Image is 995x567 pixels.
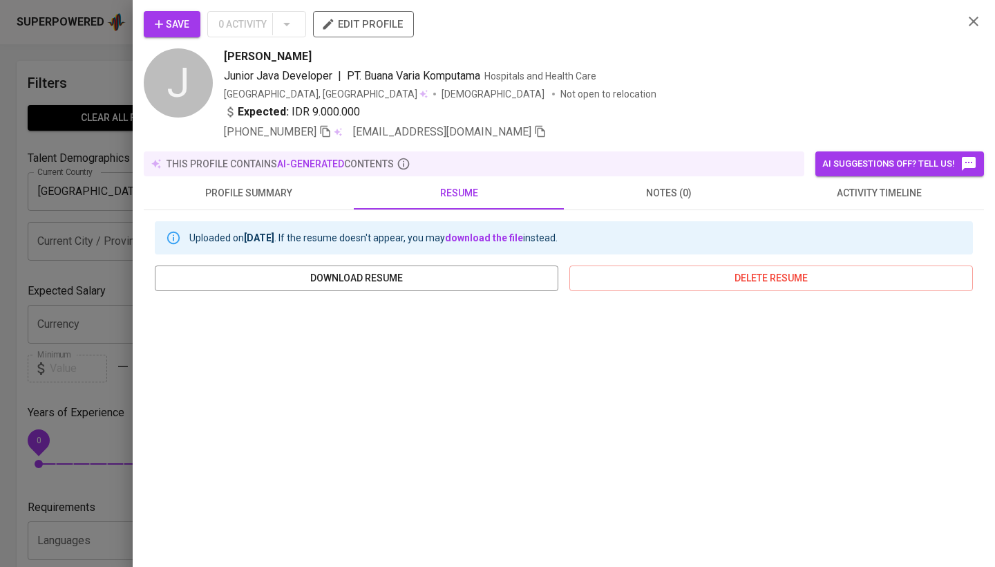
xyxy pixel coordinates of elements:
span: [EMAIL_ADDRESS][DOMAIN_NAME] [353,125,531,138]
span: [PERSON_NAME] [224,48,312,65]
span: download resume [166,270,547,287]
span: edit profile [324,15,403,33]
div: [GEOGRAPHIC_DATA], [GEOGRAPHIC_DATA] [224,87,428,101]
div: IDR 9.000.000 [224,104,360,120]
b: [DATE] [244,232,274,243]
p: Not open to relocation [560,87,656,101]
b: Expected: [238,104,289,120]
div: Uploaded on . If the resume doesn't appear, you may instead. [189,225,558,250]
a: edit profile [313,18,414,29]
span: AI suggestions off? Tell us! [822,156,977,172]
span: AI-generated [277,158,344,169]
div: J [144,48,213,118]
span: | [338,68,341,84]
button: Save [144,11,200,37]
span: Hospitals and Health Care [484,71,596,82]
span: Junior Java Developer [224,69,332,82]
span: activity timeline [782,185,976,202]
span: notes (0) [572,185,766,202]
span: [DEMOGRAPHIC_DATA] [442,87,547,101]
button: download resume [155,266,558,291]
button: edit profile [313,11,414,37]
p: this profile contains contents [167,157,394,171]
a: download the file [445,232,523,243]
span: delete resume [580,270,962,287]
span: Save [155,16,189,33]
button: AI suggestions off? Tell us! [815,151,984,176]
span: PT. Buana Varia Komputama [347,69,480,82]
span: [PHONE_NUMBER] [224,125,316,138]
span: profile summary [152,185,345,202]
button: delete resume [569,266,973,291]
span: resume [362,185,556,202]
